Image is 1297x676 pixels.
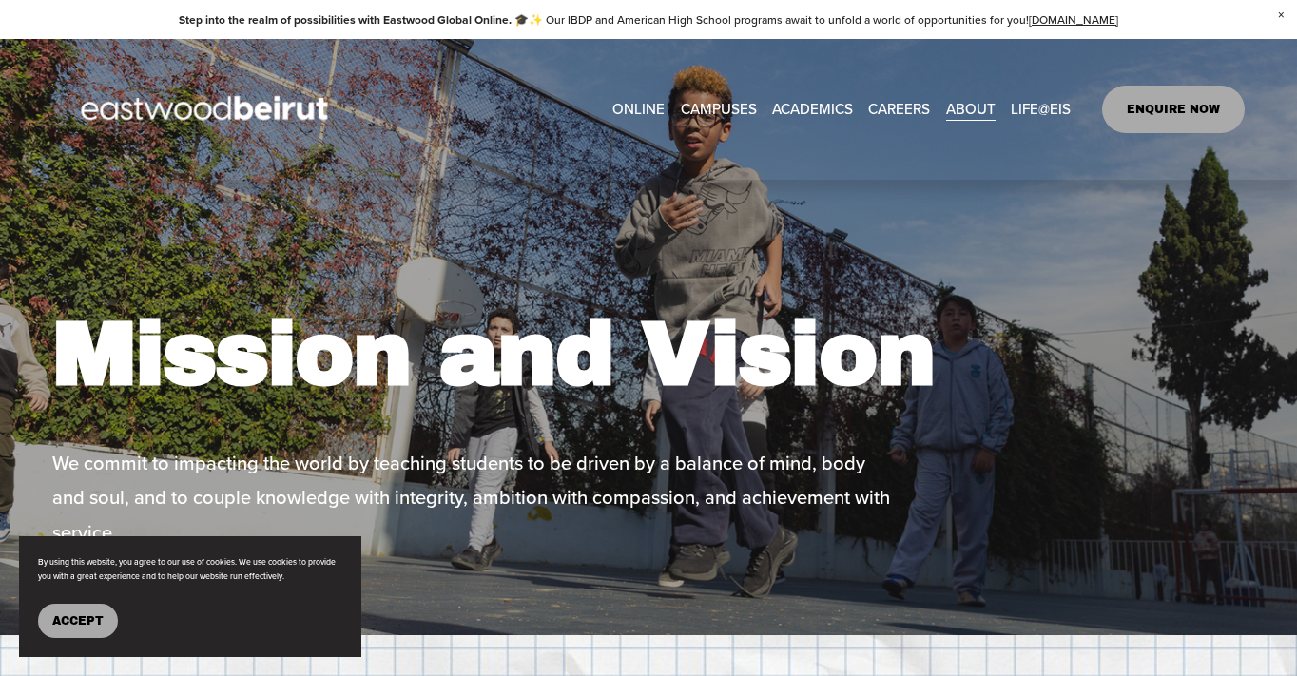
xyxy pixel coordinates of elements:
span: CAMPUSES [681,96,757,123]
a: [DOMAIN_NAME] [1029,11,1118,28]
p: We commit to impacting the world by teaching students to be driven by a balance of mind, body and... [52,446,895,550]
a: folder dropdown [946,95,996,125]
span: ABOUT [946,96,996,123]
a: ENQUIRE NOW [1102,86,1246,133]
img: EastwoodIS Global Site [52,61,362,158]
span: LIFE@EIS [1011,96,1071,123]
section: Cookie banner [19,536,361,657]
a: folder dropdown [1011,95,1071,125]
a: CAREERS [868,95,930,125]
span: Accept [52,614,104,628]
a: folder dropdown [772,95,853,125]
strong: Mission and Vision [52,306,935,403]
a: ONLINE [612,95,665,125]
p: By using this website, you agree to our use of cookies. We use cookies to provide you with a grea... [38,555,342,585]
a: folder dropdown [681,95,757,125]
button: Accept [38,604,118,638]
span: ACADEMICS [772,96,853,123]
